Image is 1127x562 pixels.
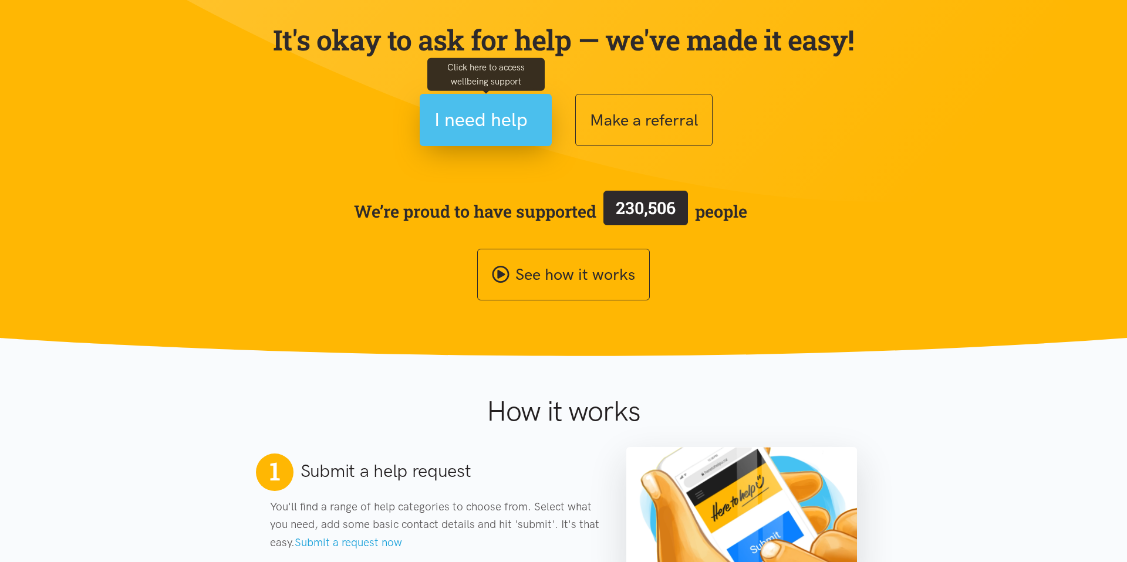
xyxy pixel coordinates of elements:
h2: Submit a help request [301,459,471,483]
a: See how it works [477,249,650,301]
p: It's okay to ask for help — we've made it easy! [270,23,857,57]
h1: How it works [372,394,755,428]
a: 230,506 [596,188,695,234]
div: Click here to access wellbeing support [427,57,545,90]
p: You'll find a range of help categories to choose from. Select what you need, add some basic conta... [270,498,603,551]
a: Submit a request now [295,536,402,549]
span: 1 [269,456,280,486]
button: I need help [420,94,552,146]
span: 230,506 [616,197,676,219]
span: I need help [434,105,528,135]
span: We’re proud to have supported people [354,188,747,234]
button: Make a referral [575,94,713,146]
